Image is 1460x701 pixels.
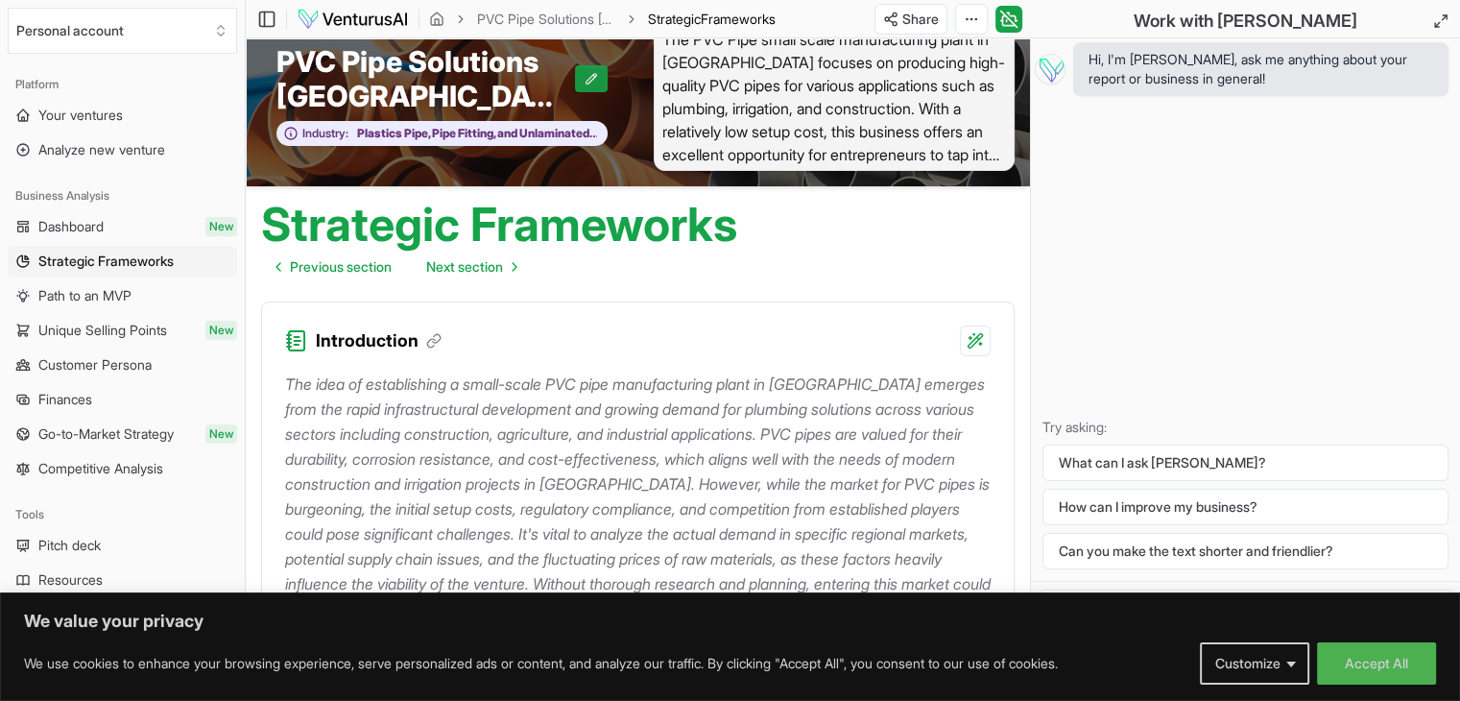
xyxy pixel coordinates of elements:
[348,126,597,141] span: Plastics Pipe, Pipe Fitting, and Unlaminated Profile Shape Manufacturing
[8,100,237,131] a: Your ventures
[902,10,939,29] span: Share
[1200,642,1309,685] button: Customize
[276,44,575,113] span: PVC Pipe Solutions [GEOGRAPHIC_DATA]
[8,246,237,277] a: Strategic Frameworks
[8,499,237,530] div: Tools
[1042,445,1448,481] button: What can I ask [PERSON_NAME]?
[38,217,104,236] span: Dashboard
[1042,418,1448,437] p: Try asking:
[1089,50,1433,88] span: Hi, I'm [PERSON_NAME], ask me anything about your report or business in general!
[8,565,237,595] a: Resources
[8,530,237,561] a: Pitch deck
[38,252,174,271] span: Strategic Frameworks
[316,327,442,354] h3: Introduction
[285,372,991,621] p: The idea of establishing a small-scale PVC pipe manufacturing plant in [GEOGRAPHIC_DATA] emerges ...
[38,140,165,159] span: Analyze new venture
[261,202,737,248] h1: Strategic Frameworks
[205,321,237,340] span: New
[654,23,1016,171] span: The PVC Pipe small scale manufacturing plant in [GEOGRAPHIC_DATA] focuses on producing high-quali...
[8,181,237,211] div: Business Analysis
[24,610,1436,633] p: We value your privacy
[290,257,392,277] span: Previous section
[1134,8,1357,35] h2: Work with [PERSON_NAME]
[874,4,947,35] button: Share
[1035,54,1065,85] img: Vera
[1042,489,1448,525] button: How can I improve my business?
[8,350,237,380] a: Customer Persona
[8,315,237,346] a: Unique Selling PointsNew
[8,453,237,484] a: Competitive Analysis
[38,536,101,555] span: Pitch deck
[8,419,237,449] a: Go-to-Market StrategyNew
[411,248,532,286] a: Go to next page
[648,10,776,29] span: StrategicFrameworks
[261,248,407,286] a: Go to previous page
[38,355,152,375] span: Customer Persona
[38,106,123,125] span: Your ventures
[1317,642,1436,685] button: Accept All
[38,459,163,478] span: Competitive Analysis
[8,211,237,242] a: DashboardNew
[297,8,409,31] img: logo
[38,570,103,590] span: Resources
[302,126,348,141] span: Industry:
[205,217,237,236] span: New
[1042,533,1448,569] button: Can you make the text shorter and friendlier?
[8,384,237,415] a: Finances
[261,248,532,286] nav: pagination
[24,652,1058,675] p: We use cookies to enhance your browsing experience, serve personalized ads or content, and analyz...
[8,280,237,311] a: Path to an MVP
[701,11,776,27] span: Frameworks
[38,390,92,409] span: Finances
[38,321,167,340] span: Unique Selling Points
[38,286,132,305] span: Path to an MVP
[276,121,608,147] button: Industry:Plastics Pipe, Pipe Fitting, and Unlaminated Profile Shape Manufacturing
[426,257,503,277] span: Next section
[8,69,237,100] div: Platform
[205,424,237,444] span: New
[477,10,615,29] a: PVC Pipe Solutions [GEOGRAPHIC_DATA]
[38,424,174,444] span: Go-to-Market Strategy
[8,134,237,165] a: Analyze new venture
[429,10,776,29] nav: breadcrumb
[8,8,237,54] button: Select an organization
